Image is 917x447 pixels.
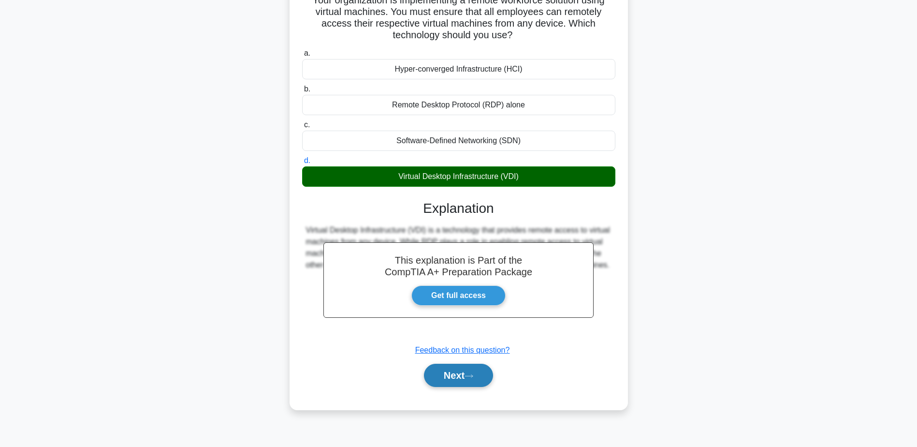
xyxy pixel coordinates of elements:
[304,49,310,57] span: a.
[306,224,611,271] div: Virtual Desktop Infrastructure (VDI) is a technology that provides remote access to virtual machi...
[308,200,610,217] h3: Explanation
[304,156,310,164] span: d.
[302,131,615,151] div: Software-Defined Networking (SDN)
[304,120,310,129] span: c.
[411,285,506,306] a: Get full access
[424,364,493,387] button: Next
[302,166,615,187] div: Virtual Desktop Infrastructure (VDI)
[304,85,310,93] span: b.
[302,59,615,79] div: Hyper-converged Infrastructure (HCI)
[302,95,615,115] div: Remote Desktop Protocol (RDP) alone
[415,346,510,354] a: Feedback on this question?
